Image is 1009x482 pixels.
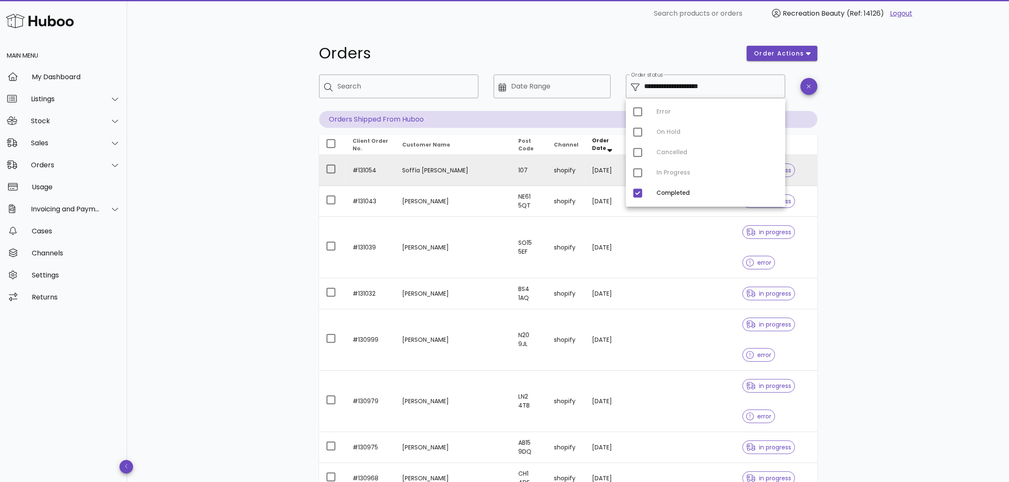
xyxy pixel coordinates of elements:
td: #130979 [346,371,395,432]
span: Channel [554,141,578,148]
td: Soffía [PERSON_NAME] [395,155,512,186]
td: [DATE] [585,371,628,432]
td: SO15 5EF [512,217,548,278]
td: AB15 9DQ [512,432,548,463]
th: Channel [547,135,585,155]
td: [PERSON_NAME] [395,278,512,309]
td: #130975 [346,432,395,463]
div: Channels [32,249,120,257]
span: in progress [746,229,791,235]
td: shopify [547,278,585,309]
div: Usage [32,183,120,191]
td: #131032 [346,278,395,309]
span: order actions [753,49,804,58]
p: Orders Shipped From Huboo [319,111,817,128]
label: Order status [631,72,663,78]
span: Order Date [592,137,609,152]
td: shopify [547,432,585,463]
div: Sales [31,139,100,147]
div: Returns [32,293,120,301]
div: Listings [31,95,100,103]
td: #131054 [346,155,395,186]
td: shopify [547,155,585,186]
h1: Orders [319,46,737,61]
td: BS4 1AQ [512,278,548,309]
td: [DATE] [585,432,628,463]
td: [PERSON_NAME] [395,217,512,278]
td: [PERSON_NAME] [395,371,512,432]
div: Completed [656,190,778,197]
td: [PERSON_NAME] [395,432,512,463]
td: 107 [512,155,548,186]
span: in progress [746,383,791,389]
span: Recreation Beauty [783,8,845,18]
div: Stock [31,117,100,125]
th: Client Order No. [346,135,395,155]
td: #130999 [346,309,395,371]
td: NE61 5QT [512,186,548,217]
td: [DATE] [585,155,628,186]
span: in progress [746,291,791,296]
td: [DATE] [585,278,628,309]
td: [DATE] [585,217,628,278]
th: Order Date: Sorted descending. Activate to remove sorting. [585,135,628,155]
td: [PERSON_NAME] [395,186,512,217]
a: Logout [890,8,912,19]
span: error [746,260,771,266]
th: Customer Name [395,135,512,155]
td: LN2 4TB [512,371,548,432]
span: in progress [746,444,791,450]
td: shopify [547,371,585,432]
div: Settings [32,271,120,279]
td: [PERSON_NAME] [395,309,512,371]
span: (Ref: 14126) [847,8,884,18]
td: N20 9JL [512,309,548,371]
span: Customer Name [402,141,450,148]
td: [DATE] [585,186,628,217]
div: My Dashboard [32,73,120,81]
img: Huboo Logo [6,12,74,30]
div: Cases [32,227,120,235]
span: in progress [746,475,791,481]
span: Post Code [519,137,534,152]
span: in progress [746,321,791,327]
td: [DATE] [585,309,628,371]
span: error [746,352,771,358]
th: Post Code [512,135,548,155]
td: shopify [547,186,585,217]
td: #131043 [346,186,395,217]
td: shopify [547,309,585,371]
td: shopify [547,217,585,278]
span: Client Order No. [353,137,389,152]
div: Orders [31,161,100,169]
span: error [746,413,771,419]
button: order actions [747,46,817,61]
div: Invoicing and Payments [31,205,100,213]
td: #131039 [346,217,395,278]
